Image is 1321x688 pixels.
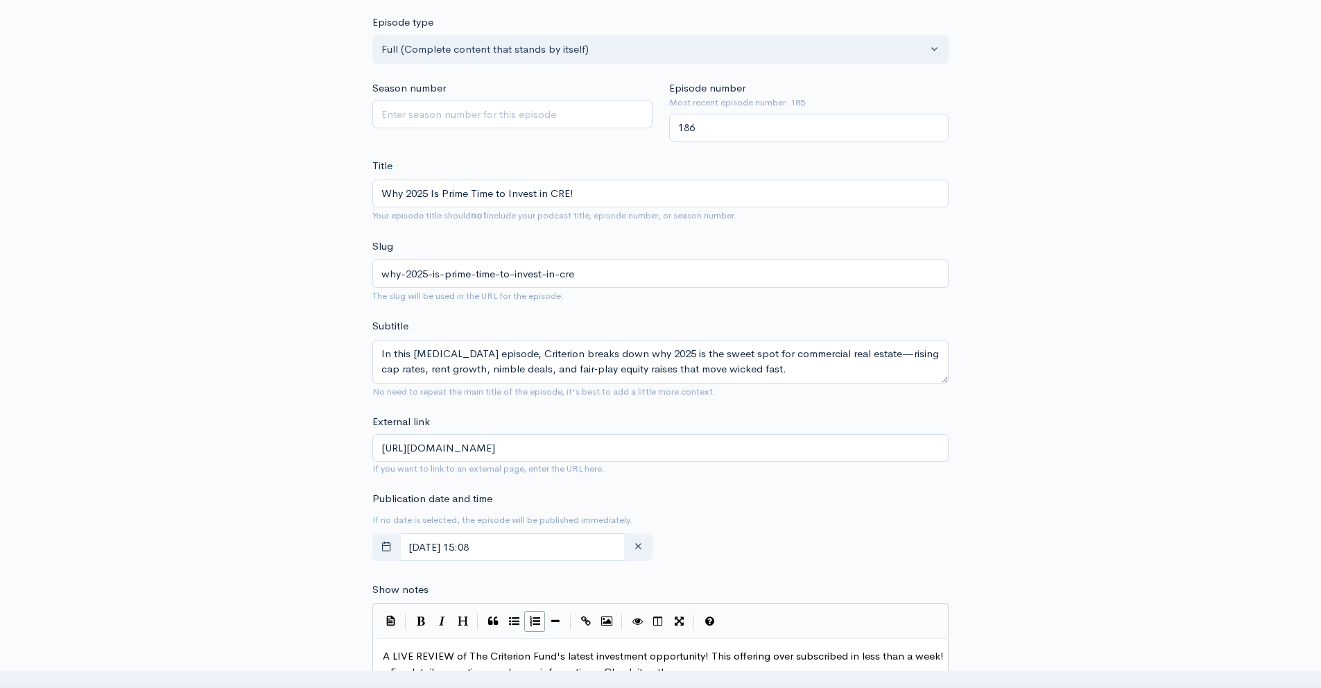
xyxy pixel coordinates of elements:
[668,611,689,632] button: Toggle Fullscreen
[405,614,406,630] i: |
[570,614,571,630] i: |
[503,611,524,632] button: Generic List
[524,611,545,632] button: Numbered List
[431,611,452,632] button: Italic
[372,533,401,562] button: toggle
[699,611,720,632] button: Markdown Guide
[372,180,949,208] input: What is the episode's title?
[621,614,623,630] i: |
[372,514,632,526] small: If no date is selected, the episode will be published immediately.
[372,414,430,430] label: External link
[477,614,478,630] i: |
[372,434,949,463] input: Enter URL
[372,239,393,255] label: Slug
[372,35,949,64] button: Full (Complete content that stands by itself)
[627,611,648,632] button: Toggle Preview
[576,611,596,632] button: Create Link
[648,611,668,632] button: Toggle Side by Side
[372,318,408,334] label: Subtitle
[372,582,429,598] label: Show notes
[372,158,392,174] label: Title
[669,96,949,110] small: Most recent episode number: 185
[372,290,564,302] small: The slug will be used in the URL for the episode.
[372,80,446,96] label: Season number
[372,259,949,288] input: title-of-episode
[669,114,949,142] input: Enter episode number
[372,15,433,31] label: Episode type
[624,533,653,562] button: clear
[372,462,949,476] small: If you want to link to an external page, enter the URL here.
[372,491,492,507] label: Publication date and time
[483,611,503,632] button: Quote
[596,611,617,632] button: Insert Image
[452,611,473,632] button: Heading
[471,209,487,221] strong: not
[372,386,716,397] small: No need to repeat the main title of the episode, it's best to add a little more context.
[381,42,927,58] div: Full (Complete content that stands by itself)
[372,100,653,128] input: Enter season number for this episode
[383,649,947,678] span: A LIVE REVIEW of The Criterion Fund's latest investment opportunity! This offering over subscribe...
[411,611,431,632] button: Bold
[693,614,695,630] i: |
[372,209,737,221] small: Your episode title should include your podcast title, episode number, or season number.
[669,80,745,96] label: Episode number
[545,611,566,632] button: Insert Horizontal Line
[380,610,401,631] button: Insert Show Notes Template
